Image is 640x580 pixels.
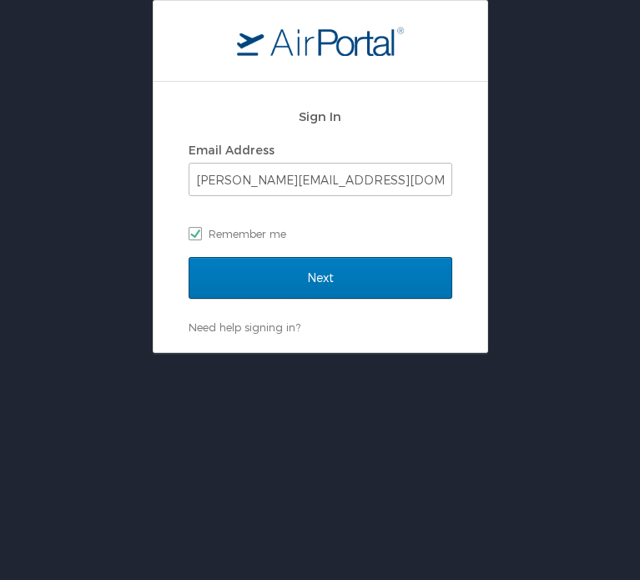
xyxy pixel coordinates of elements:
[189,221,452,246] label: Remember me
[189,320,300,334] a: Need help signing in?
[189,107,452,126] h2: Sign In
[189,143,275,157] label: Email Address
[189,257,452,299] input: Next
[237,26,404,56] img: logo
